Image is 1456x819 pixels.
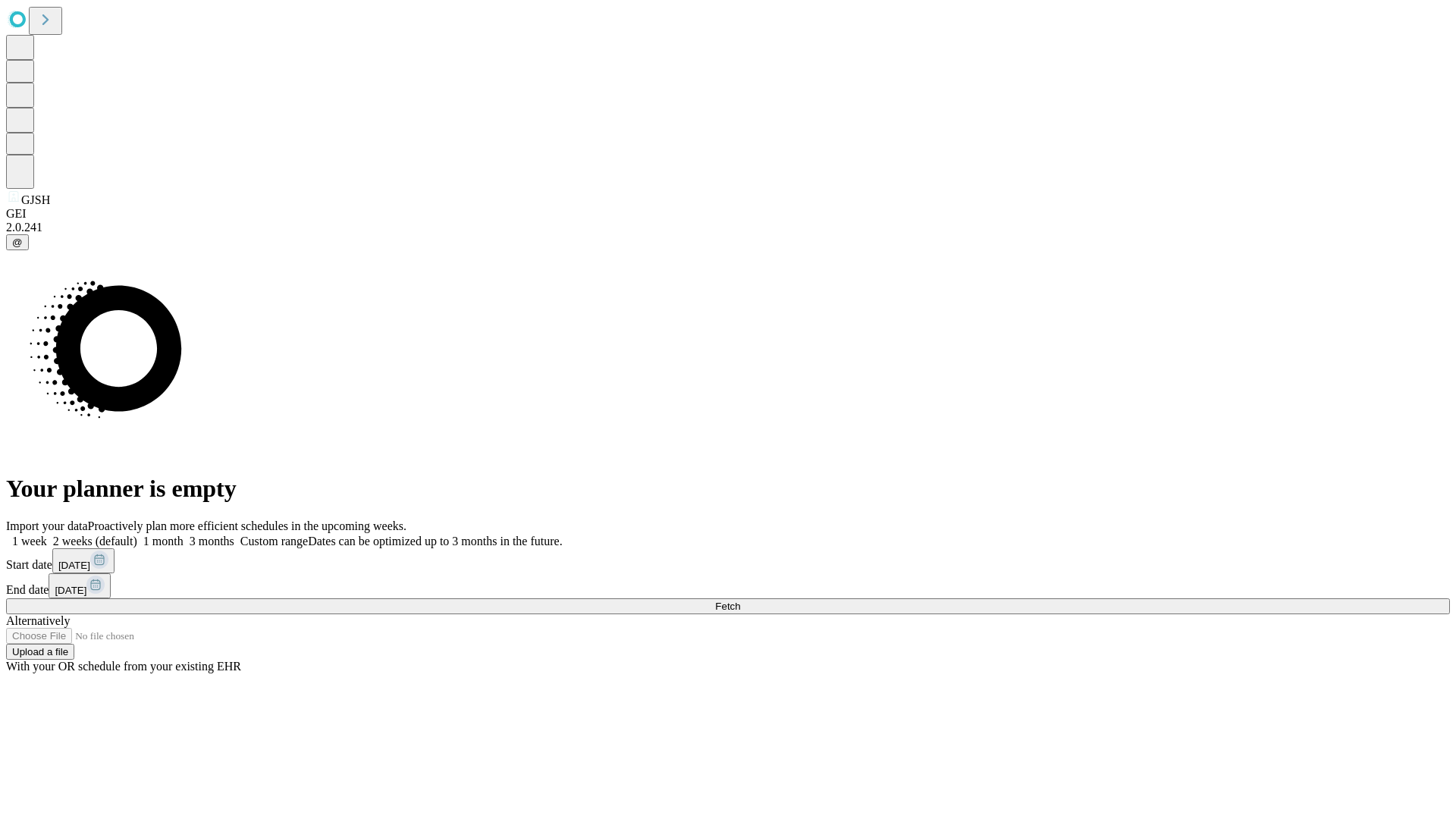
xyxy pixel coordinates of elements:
span: @ [12,237,23,248]
button: [DATE] [52,548,115,573]
span: 3 months [190,535,234,548]
span: [DATE] [58,560,90,571]
span: Fetch [715,601,740,612]
div: End date [6,573,1450,598]
h1: Your planner is empty [6,475,1450,503]
span: Alternatively [6,614,70,627]
span: With your OR schedule from your existing EHR [6,660,241,673]
span: Dates can be optimized up to 3 months in the future. [308,535,562,548]
div: GEI [6,207,1450,221]
span: GJSH [21,193,50,206]
button: Upload a file [6,644,74,660]
button: Fetch [6,598,1450,614]
span: 1 week [12,535,47,548]
span: 2 weeks (default) [53,535,137,548]
span: Custom range [240,535,308,548]
span: Import your data [6,519,88,532]
button: @ [6,234,29,250]
span: 1 month [143,535,184,548]
button: [DATE] [49,573,111,598]
span: [DATE] [55,585,86,596]
div: Start date [6,548,1450,573]
div: 2.0.241 [6,221,1450,234]
span: Proactively plan more efficient schedules in the upcoming weeks. [88,519,406,532]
